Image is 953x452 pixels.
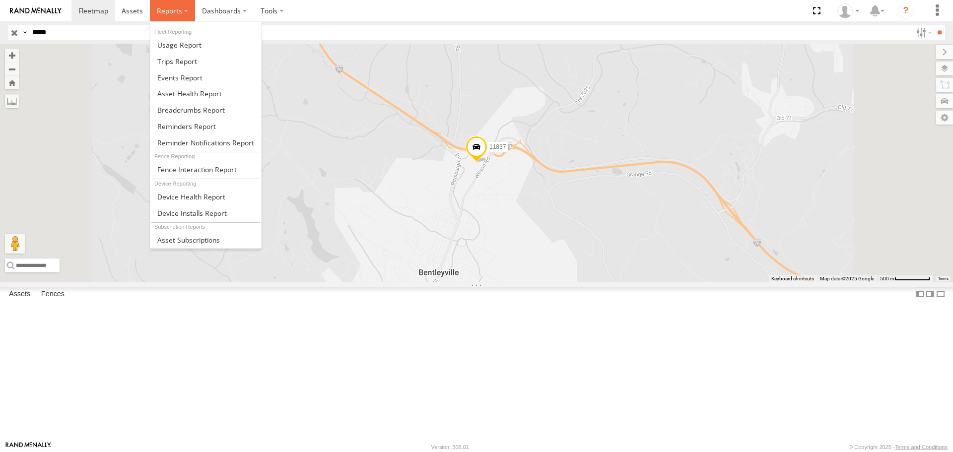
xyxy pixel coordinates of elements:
i: ? [898,3,914,19]
a: Asset Subscriptions [150,232,261,248]
button: Drag Pegman onto the map to open Street View [5,234,25,254]
a: Visit our Website [5,442,51,452]
label: Dock Summary Table to the Right [925,287,935,302]
a: Device Installs Report [150,205,261,221]
a: Fence Interaction Report [150,161,261,178]
button: Keyboard shortcuts [771,275,814,282]
div: © Copyright 2025 - [849,444,948,450]
span: Map data ©2025 Google [820,276,874,281]
a: Trips Report [150,53,261,69]
a: Device Health Report [150,189,261,205]
a: Breadcrumbs Report [150,102,261,118]
label: Fences [36,288,69,302]
a: Terms (opens in new tab) [938,276,949,280]
button: Zoom in [5,49,19,62]
a: Asset Health Report [150,85,261,102]
a: Service Reminder Notifications Report [150,134,261,151]
label: Map Settings [936,111,953,125]
div: ryan phillips [834,3,863,18]
a: Usage Report [150,37,261,53]
span: 500 m [880,276,894,281]
a: Reminders Report [150,118,261,134]
label: Search Query [21,25,29,40]
label: Measure [5,94,19,108]
a: Full Events Report [150,69,261,86]
a: Terms and Conditions [895,444,948,450]
button: Zoom out [5,62,19,76]
label: Assets [4,288,35,302]
img: rand-logo.svg [10,7,62,14]
button: Zoom Home [5,76,19,89]
span: 11837 [489,144,506,151]
label: Dock Summary Table to the Left [915,287,925,302]
div: Version: 308.01 [431,444,469,450]
button: Map Scale: 500 m per 68 pixels [877,275,933,282]
label: Search Filter Options [912,25,934,40]
label: Hide Summary Table [936,287,946,302]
